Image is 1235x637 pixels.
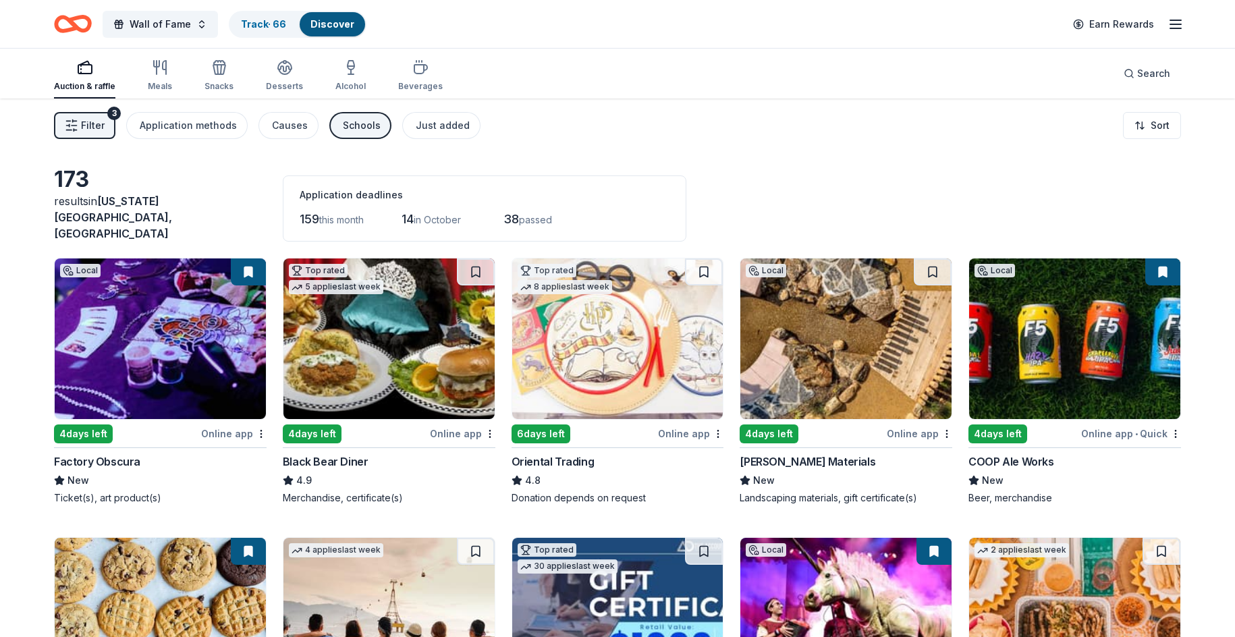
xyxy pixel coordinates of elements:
[740,258,952,505] a: Image for Minick MaterialsLocal4days leftOnline app[PERSON_NAME] MaterialsNewLandscaping material...
[126,112,248,139] button: Application methods
[518,559,617,574] div: 30 applies last week
[54,194,172,240] span: in
[1135,428,1138,439] span: •
[518,543,576,557] div: Top rated
[283,258,495,505] a: Image for Black Bear DinerTop rated5 applieslast week4days leftOnline appBlack Bear Diner4.9Merch...
[518,264,576,277] div: Top rated
[746,264,786,277] div: Local
[968,424,1027,443] div: 4 days left
[300,187,669,203] div: Application deadlines
[54,194,172,240] span: [US_STATE][GEOGRAPHIC_DATA], [GEOGRAPHIC_DATA]
[204,81,234,92] div: Snacks
[266,81,303,92] div: Desserts
[229,11,366,38] button: Track· 66Discover
[1137,65,1170,82] span: Search
[969,258,1180,419] img: Image for COOP Ale Works
[283,424,341,443] div: 4 days left
[54,81,115,92] div: Auction & raffle
[982,472,1004,489] span: New
[67,472,89,489] span: New
[201,425,267,442] div: Online app
[1081,425,1181,442] div: Online app Quick
[658,425,723,442] div: Online app
[1151,117,1170,134] span: Sort
[54,491,267,505] div: Ticket(s), art product(s)
[272,117,308,134] div: Causes
[398,54,443,99] button: Beverages
[398,81,443,92] div: Beverages
[740,491,952,505] div: Landscaping materials, gift certificate(s)
[81,117,105,134] span: Filter
[1065,12,1162,36] a: Earn Rewards
[54,112,115,139] button: Filter3
[55,258,266,419] img: Image for Factory Obscura
[54,166,267,193] div: 173
[54,453,140,470] div: Factory Obscura
[503,212,519,226] span: 38
[103,11,218,38] button: Wall of Fame
[519,214,552,225] span: passed
[746,543,786,557] div: Local
[968,491,1181,505] div: Beer, merchandise
[975,264,1015,277] div: Local
[887,425,952,442] div: Online app
[512,453,595,470] div: Oriental Trading
[140,117,237,134] div: Application methods
[54,258,267,505] a: Image for Factory ObscuraLocal4days leftOnline appFactory ObscuraNewTicket(s), art product(s)
[335,81,366,92] div: Alcohol
[968,258,1181,505] a: Image for COOP Ale WorksLocal4days leftOnline app•QuickCOOP Ale WorksNewBeer, merchandise
[1123,112,1181,139] button: Sort
[107,107,121,120] div: 3
[329,112,391,139] button: Schools
[335,54,366,99] button: Alcohol
[148,81,172,92] div: Meals
[1113,60,1181,87] button: Search
[289,264,348,277] div: Top rated
[740,453,875,470] div: [PERSON_NAME] Materials
[241,18,286,30] a: Track· 66
[283,453,368,470] div: Black Bear Diner
[975,543,1069,557] div: 2 applies last week
[283,258,495,419] img: Image for Black Bear Diner
[319,214,364,225] span: this month
[54,193,267,242] div: results
[300,212,319,226] span: 159
[518,280,612,294] div: 8 applies last week
[130,16,191,32] span: Wall of Fame
[289,280,383,294] div: 5 applies last week
[512,491,724,505] div: Donation depends on request
[54,424,113,443] div: 4 days left
[402,212,414,226] span: 14
[258,112,319,139] button: Causes
[266,54,303,99] button: Desserts
[740,424,798,443] div: 4 days left
[289,543,383,557] div: 4 applies last week
[283,491,495,505] div: Merchandise, certificate(s)
[402,112,481,139] button: Just added
[310,18,354,30] a: Discover
[148,54,172,99] button: Meals
[968,453,1053,470] div: COOP Ale Works
[60,264,101,277] div: Local
[512,258,723,419] img: Image for Oriental Trading
[525,472,541,489] span: 4.8
[296,472,312,489] span: 4.9
[414,214,461,225] span: in October
[512,424,570,443] div: 6 days left
[753,472,775,489] span: New
[512,258,724,505] a: Image for Oriental TradingTop rated8 applieslast week6days leftOnline appOriental Trading4.8Donat...
[54,54,115,99] button: Auction & raffle
[416,117,470,134] div: Just added
[740,258,952,419] img: Image for Minick Materials
[343,117,381,134] div: Schools
[54,8,92,40] a: Home
[430,425,495,442] div: Online app
[204,54,234,99] button: Snacks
